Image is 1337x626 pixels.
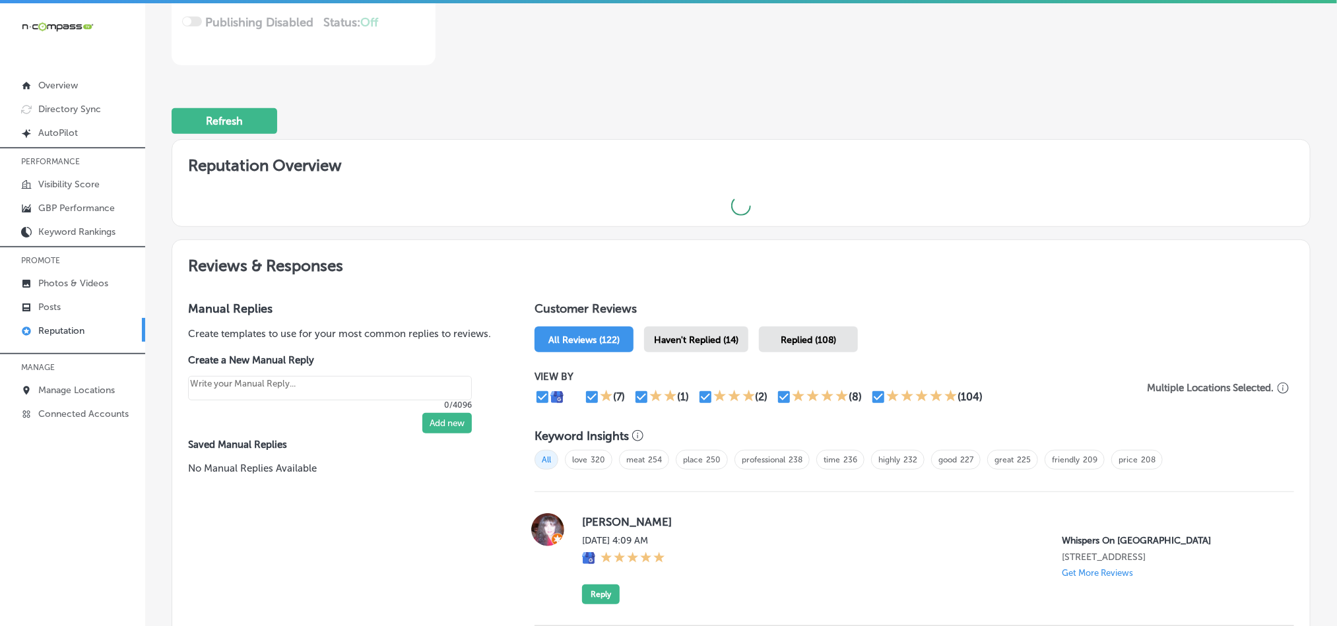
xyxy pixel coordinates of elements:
p: Posts [38,301,61,313]
div: 5 Stars [886,389,958,405]
h2: Reviews & Responses [172,240,1310,286]
a: highly [878,455,900,464]
button: Refresh [172,108,277,134]
div: (8) [849,391,862,403]
div: 4 Stars [792,389,849,405]
label: [PERSON_NAME] [582,515,1273,528]
a: meat [626,455,645,464]
textarea: Create your Quick Reply [188,376,472,400]
div: 3 Stars [713,389,756,405]
a: 254 [648,455,662,464]
a: 250 [706,455,721,464]
a: 236 [843,455,857,464]
a: price [1119,455,1138,464]
h3: Keyword Insights [535,429,629,443]
a: place [683,455,703,464]
p: No Manual Replies Available [188,461,492,476]
a: good [938,455,957,464]
img: 660ab0bf-5cc7-4cb8-ba1c-48b5ae0f18e60NCTV_CLogo_TV_Black_-500x88.png [21,20,94,33]
a: professional [742,455,785,464]
span: All [535,450,558,470]
div: (1) [677,391,689,403]
a: 208 [1141,455,1156,464]
p: 0/4096 [188,400,472,410]
a: love [572,455,587,464]
div: 1 Star [600,389,613,405]
h1: Customer Reviews [535,301,1294,321]
p: Connected Accounts [38,408,129,420]
a: 232 [903,455,917,464]
p: Keyword Rankings [38,226,115,237]
label: Create a New Manual Reply [188,354,472,366]
a: 238 [789,455,802,464]
p: 1535 South Havana Street a [1062,551,1273,563]
div: (2) [756,391,768,403]
p: Directory Sync [38,104,101,115]
p: Multiple Locations Selected. [1147,382,1274,394]
button: Add new [422,413,472,433]
a: friendly [1052,455,1080,464]
a: 227 [960,455,973,464]
p: GBP Performance [38,203,115,214]
p: Manage Locations [38,385,115,396]
a: 225 [1017,455,1031,464]
p: Visibility Score [38,179,100,190]
label: [DATE] 4:09 AM [582,535,665,546]
h3: Manual Replies [188,301,492,316]
button: Reply [582,584,620,604]
label: Saved Manual Replies [188,439,492,451]
p: Photos & Videos [38,278,108,289]
a: 209 [1083,455,1097,464]
p: AutoPilot [38,127,78,139]
p: Get More Reviews [1062,568,1133,578]
div: (104) [958,391,983,403]
span: Haven't Replied (14) [654,334,738,346]
a: 320 [591,455,605,464]
a: time [824,455,840,464]
span: Replied (108) [781,334,836,346]
div: 5 Stars [601,551,665,566]
span: All Reviews (122) [548,334,620,346]
p: Overview [38,80,78,91]
h2: Reputation Overview [172,140,1310,185]
a: great [995,455,1014,464]
p: Create templates to use for your most common replies to reviews. [188,327,492,341]
div: 2 Stars [649,389,677,405]
p: Reputation [38,325,84,336]
p: Whispers On Havana [1062,535,1273,546]
p: VIEW BY [535,371,1142,383]
div: (7) [613,391,625,403]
